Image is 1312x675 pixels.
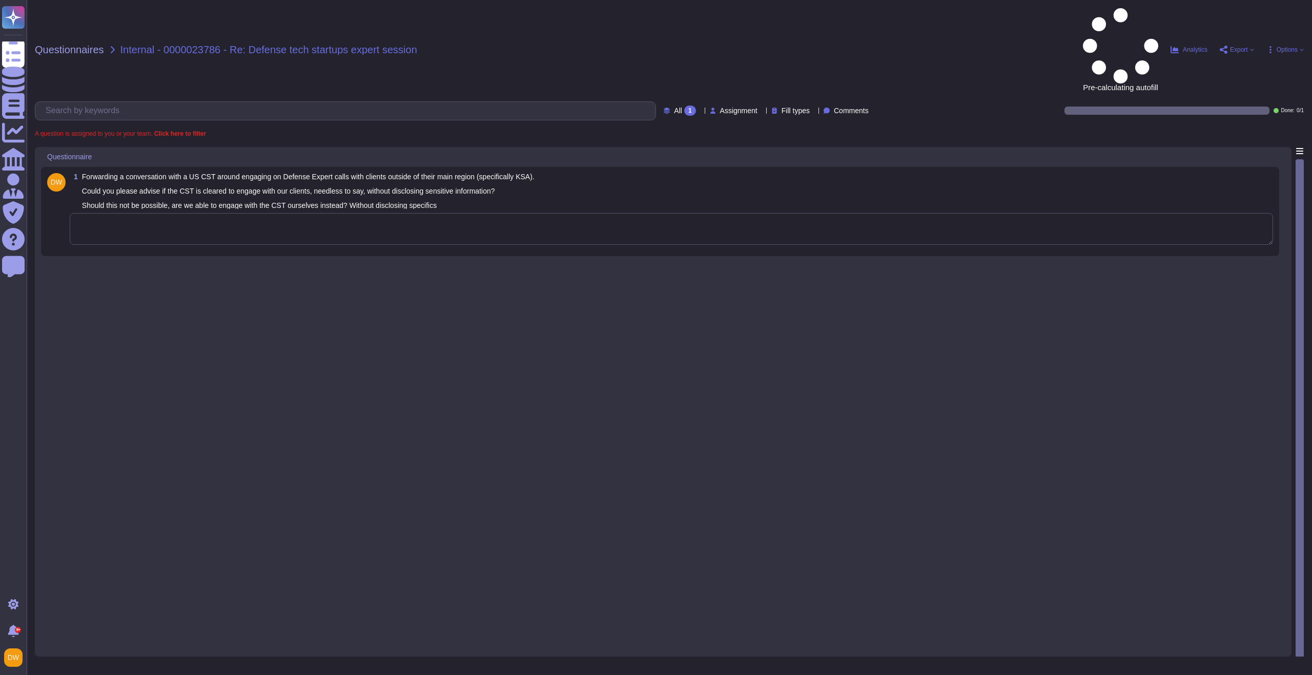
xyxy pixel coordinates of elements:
[35,45,104,55] span: Questionnaires
[674,107,682,114] span: All
[82,173,535,209] span: Forwarding a conversation with a US CST around engaging on Defense Expert calls with clients outs...
[1281,108,1295,113] span: Done:
[2,646,30,669] button: user
[152,130,206,137] b: Click here to filter
[1297,108,1304,113] span: 0 / 1
[782,107,810,114] span: Fill types
[1083,8,1158,91] span: Pre-calculating autofill
[120,45,417,55] span: Internal - 0000023786 - Re: Defense tech startups expert session
[4,648,23,667] img: user
[40,102,655,120] input: Search by keywords
[15,627,21,633] div: 9+
[1230,47,1248,53] span: Export
[70,173,78,180] span: 1
[1183,47,1207,53] span: Analytics
[1171,46,1207,54] button: Analytics
[684,106,696,116] div: 1
[720,107,757,114] span: Assignment
[35,131,206,137] span: A question is assigned to you or your team.
[47,173,66,192] img: user
[47,153,92,160] span: Questionnaire
[834,107,869,114] span: Comments
[1277,47,1298,53] span: Options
